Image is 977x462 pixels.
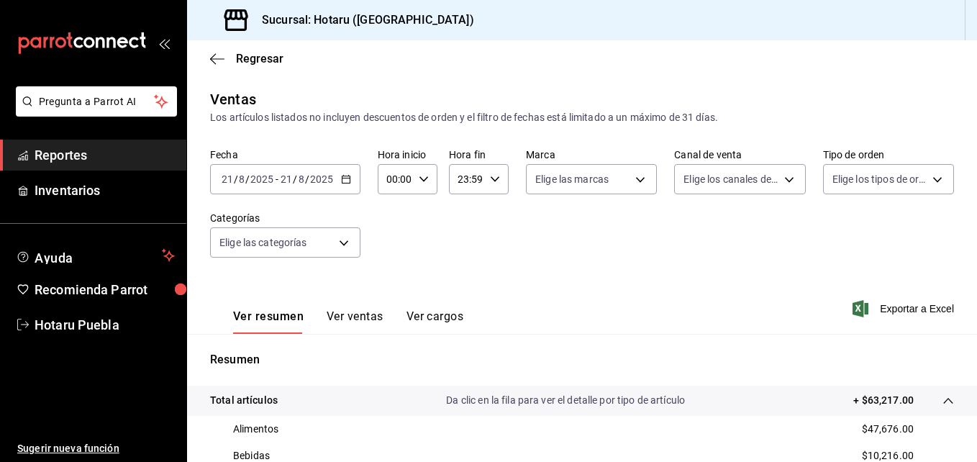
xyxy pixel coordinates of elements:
button: Ver ventas [327,309,383,334]
button: open_drawer_menu [158,37,170,49]
a: Pregunta a Parrot AI [10,104,177,119]
input: -- [221,173,234,185]
span: Recomienda Parrot [35,280,175,299]
span: / [305,173,309,185]
button: Ver resumen [233,309,304,334]
label: Categorías [210,213,360,223]
span: Regresar [236,52,283,65]
span: Pregunta a Parrot AI [39,94,155,109]
p: $47,676.00 [862,422,914,437]
label: Canal de venta [674,150,805,160]
span: / [234,173,238,185]
span: Elige los tipos de orden [832,172,927,186]
input: ---- [250,173,274,185]
span: Hotaru Puebla [35,315,175,335]
span: - [276,173,278,185]
span: / [245,173,250,185]
label: Fecha [210,150,360,160]
button: Regresar [210,52,283,65]
span: Elige las categorías [219,235,307,250]
p: Resumen [210,351,954,368]
p: + $63,217.00 [853,393,914,408]
p: Da clic en la fila para ver el detalle por tipo de artículo [446,393,685,408]
div: Ventas [210,89,256,110]
button: Exportar a Excel [855,300,954,317]
span: / [293,173,297,185]
label: Hora fin [449,150,509,160]
span: Elige los canales de venta [683,172,778,186]
span: Elige las marcas [535,172,609,186]
span: Inventarios [35,181,175,200]
input: -- [238,173,245,185]
input: -- [280,173,293,185]
span: Reportes [35,145,175,165]
div: navigation tabs [233,309,463,334]
span: Ayuda [35,247,156,264]
div: Los artículos listados no incluyen descuentos de orden y el filtro de fechas está limitado a un m... [210,110,954,125]
button: Ver cargos [406,309,464,334]
p: Alimentos [233,422,278,437]
button: Pregunta a Parrot AI [16,86,177,117]
label: Tipo de orden [823,150,954,160]
input: -- [298,173,305,185]
input: ---- [309,173,334,185]
p: Total artículos [210,393,278,408]
label: Hora inicio [378,150,437,160]
h3: Sucursal: Hotaru ([GEOGRAPHIC_DATA]) [250,12,474,29]
label: Marca [526,150,657,160]
span: Sugerir nueva función [17,441,175,456]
